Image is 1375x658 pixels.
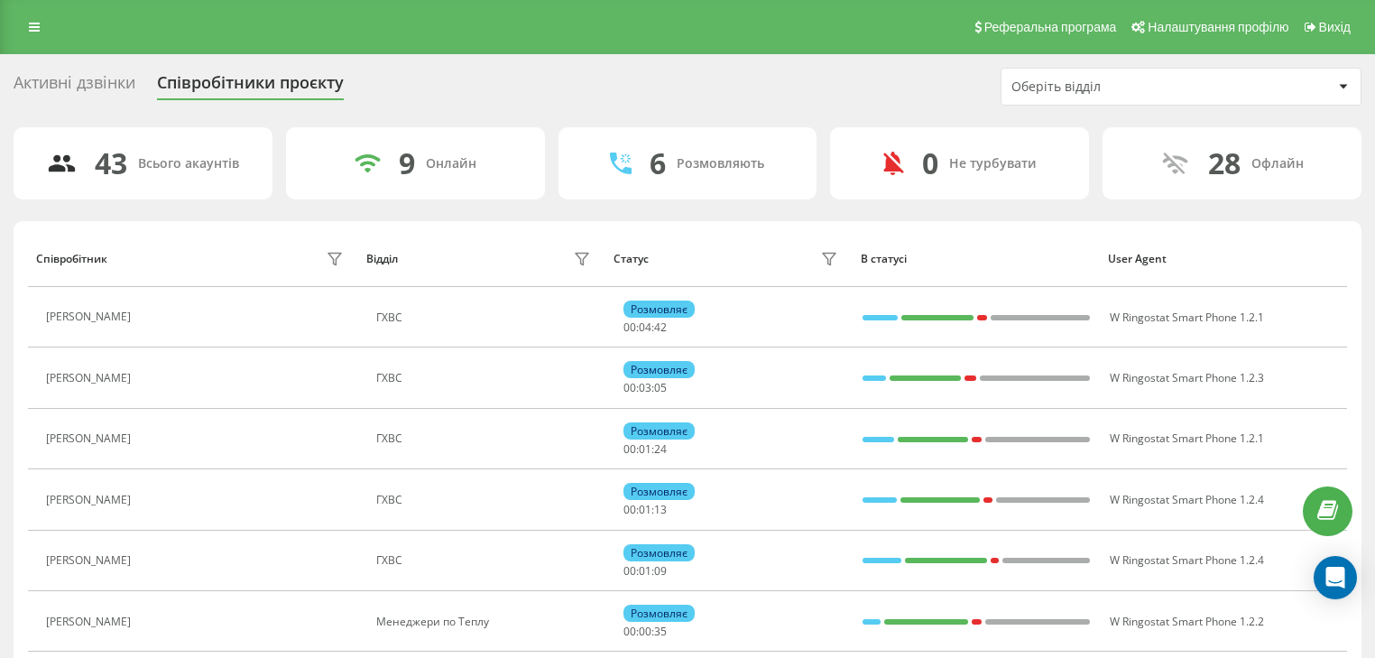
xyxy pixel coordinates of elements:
span: 13 [654,502,667,517]
div: [PERSON_NAME] [46,432,135,445]
div: Офлайн [1251,156,1304,171]
div: 6 [650,146,666,181]
div: Open Intercom Messenger [1314,556,1357,599]
span: W Ringostat Smart Phone 1.2.4 [1110,492,1264,507]
div: Менеджери по Теплу [376,616,595,628]
div: Розмовляє [623,301,695,318]
div: Всього акаунтів [138,156,239,171]
div: 43 [95,146,127,181]
span: 05 [654,380,667,395]
div: 9 [399,146,415,181]
div: Розмовляє [623,422,695,440]
span: Вихід [1319,20,1351,34]
div: [PERSON_NAME] [46,616,135,628]
span: W Ringostat Smart Phone 1.2.1 [1110,431,1264,446]
div: [PERSON_NAME] [46,554,135,567]
div: : : [623,504,667,516]
span: W Ringostat Smart Phone 1.2.4 [1110,552,1264,568]
div: : : [623,321,667,334]
span: 00 [623,563,636,579]
span: Налаштування профілю [1148,20,1288,34]
span: Реферальна програма [984,20,1117,34]
div: ГХВС [376,494,595,506]
div: : : [623,382,667,394]
div: Співробітник [36,253,107,265]
span: 01 [639,441,651,457]
div: : : [623,626,667,638]
div: [PERSON_NAME] [46,310,135,323]
span: W Ringostat Smart Phone 1.2.3 [1110,370,1264,385]
div: Відділ [366,253,398,265]
span: 03 [639,380,651,395]
div: Розмовляє [623,544,695,561]
div: 0 [922,146,938,181]
div: 28 [1208,146,1241,181]
span: 35 [654,624,667,639]
div: ГХВС [376,554,595,567]
div: Розмовляє [623,483,695,500]
div: ГХВС [376,432,595,445]
span: 00 [623,502,636,517]
div: Не турбувати [949,156,1037,171]
div: Розмовляють [677,156,764,171]
span: 00 [623,380,636,395]
span: 00 [639,624,651,639]
span: 01 [639,563,651,579]
div: ГХВС [376,372,595,385]
div: [PERSON_NAME] [46,372,135,385]
div: Розмовляє [623,361,695,378]
div: Активні дзвінки [14,73,135,101]
div: Співробітники проєкту [157,73,344,101]
div: В статусі [861,253,1091,265]
div: ГХВС [376,311,595,324]
div: Розмовляє [623,605,695,622]
span: 01 [639,502,651,517]
span: 00 [623,441,636,457]
span: W Ringostat Smart Phone 1.2.2 [1110,614,1264,629]
span: 42 [654,320,667,335]
div: [PERSON_NAME] [46,494,135,506]
div: Статус [614,253,649,265]
span: 00 [623,320,636,335]
div: Онлайн [426,156,476,171]
div: : : [623,565,667,578]
div: User Agent [1108,253,1338,265]
span: 04 [639,320,651,335]
span: W Ringostat Smart Phone 1.2.1 [1110,310,1264,325]
span: 24 [654,441,667,457]
div: Оберіть відділ [1011,79,1227,95]
span: 00 [623,624,636,639]
span: 09 [654,563,667,579]
div: : : [623,443,667,456]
